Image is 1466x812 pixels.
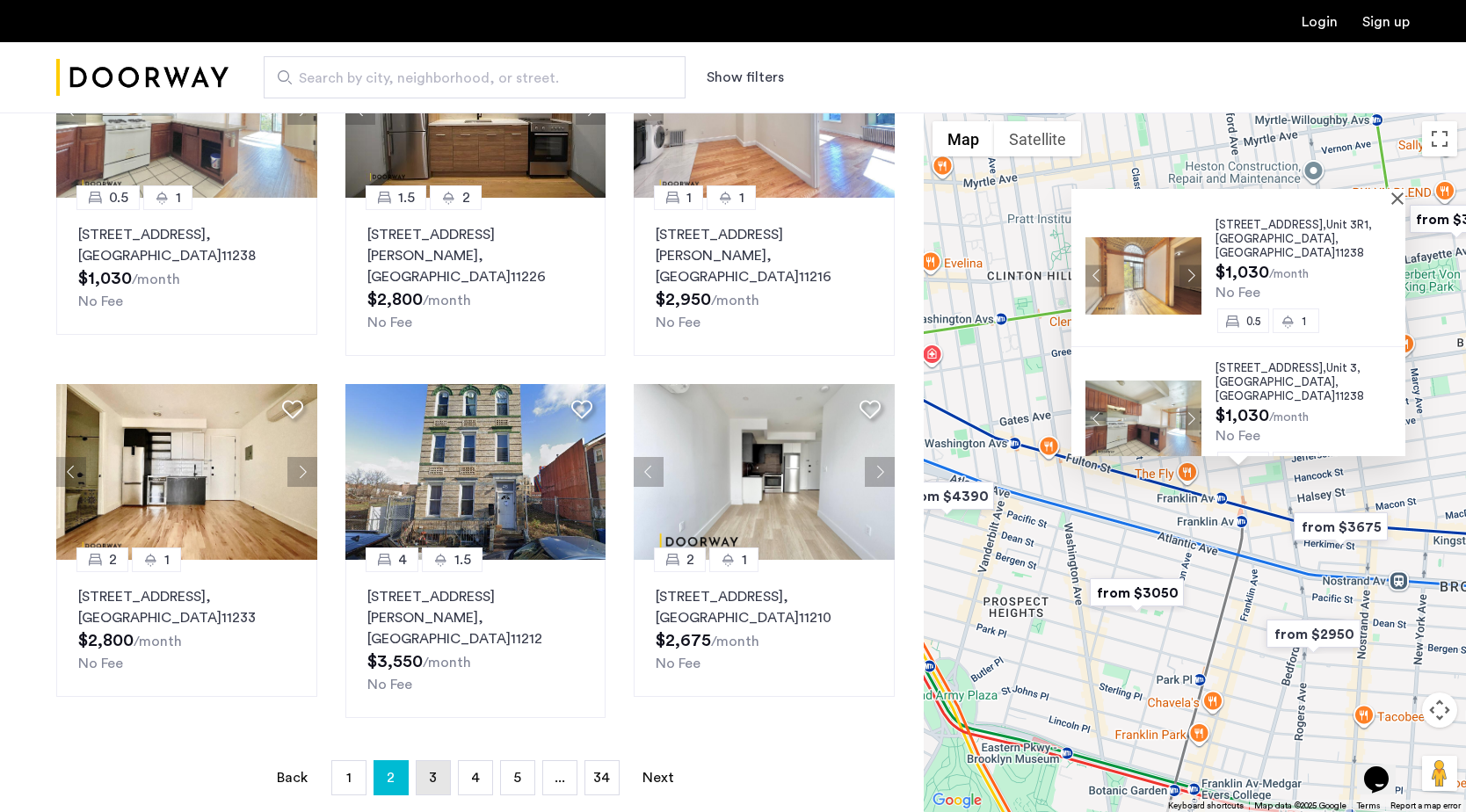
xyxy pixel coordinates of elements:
[367,224,584,287] p: [STREET_ADDRESS][PERSON_NAME] 11226
[56,198,317,335] a: 0.51[STREET_ADDRESS], [GEOGRAPHIC_DATA]11238No Fee
[928,789,986,812] a: Open this area in Google Maps (opens a new window)
[1287,507,1395,547] div: from $3675
[345,560,606,718] a: 41.5[STREET_ADDRESS][PERSON_NAME], [GEOGRAPHIC_DATA]11212No Fee
[471,771,480,785] span: 4
[1216,407,1269,424] span: $1,030
[78,586,295,628] p: [STREET_ADDRESS] 11233
[1362,15,1410,29] a: Registration
[634,198,895,356] a: 11[STREET_ADDRESS][PERSON_NAME], [GEOGRAPHIC_DATA]11216No Fee
[398,187,415,208] span: 1.5
[1422,121,1457,156] button: Toggle fullscreen view
[1254,801,1346,810] span: Map data ©2025 Google
[641,761,676,794] a: Next
[1335,390,1364,402] span: 11238
[1357,742,1413,794] iframe: chat widget
[1216,429,1260,443] span: No Fee
[1216,219,1326,230] span: [STREET_ADDRESS],
[865,457,895,487] button: Next apartment
[56,45,229,111] img: logo
[56,760,895,795] nav: Pagination
[1216,264,1269,281] span: $1,030
[1179,265,1201,286] button: Next apartment
[367,291,423,308] span: $2,800
[933,121,994,156] button: Show street map
[56,457,86,487] button: Previous apartment
[78,656,123,671] span: No Fee
[132,272,180,286] sub: /month
[1326,362,1361,373] span: Unit 3,
[711,294,759,308] sub: /month
[1216,286,1260,300] span: No Fee
[78,632,134,649] span: $2,800
[1335,247,1364,258] span: 11238
[387,764,395,792] span: 2
[56,560,317,697] a: 21[STREET_ADDRESS], [GEOGRAPHIC_DATA]11233No Fee
[707,67,784,88] button: Show or hide filters
[656,632,711,649] span: $2,675
[1179,408,1201,430] button: Next apartment
[367,678,412,692] span: No Fee
[656,224,873,287] p: [STREET_ADDRESS][PERSON_NAME] 11216
[1168,800,1244,812] button: Keyboard shortcuts
[176,187,181,208] span: 1
[134,634,182,649] sub: /month
[656,291,711,308] span: $2,950
[109,549,117,570] span: 2
[1216,362,1326,373] span: [STREET_ADDRESS],
[346,771,352,785] span: 1
[345,384,606,560] img: 2012_638563982581249541.jpeg
[164,549,170,570] span: 1
[287,457,317,487] button: Next apartment
[423,294,471,308] sub: /month
[1246,315,1261,327] span: 0.5
[1395,192,1407,204] button: Close
[686,187,692,208] span: 1
[299,68,636,89] span: Search by city, neighborhood, or street.
[555,771,565,785] span: ...
[1085,237,1201,315] img: Apartment photo
[1326,219,1372,230] span: Unit 3R1,
[593,771,610,785] span: 34
[1422,692,1457,728] button: Map camera controls
[56,45,229,111] a: Cazamio Logo
[78,224,295,266] p: [STREET_ADDRESS] 11238
[367,586,584,649] p: [STREET_ADDRESS][PERSON_NAME] 11212
[1085,265,1107,286] button: Previous apartment
[1216,233,1335,244] span: [GEOGRAPHIC_DATA]
[1302,315,1306,327] span: 1
[1390,800,1461,812] a: Report a map error
[56,384,317,560] img: 2012_638517537184078670.jpeg
[1085,381,1201,458] img: Apartment photo
[1269,411,1309,424] sub: /month
[711,634,759,649] sub: /month
[686,549,694,570] span: 2
[739,187,744,208] span: 1
[275,761,310,794] a: Back
[893,476,1001,516] div: from $4390
[928,789,986,812] img: Google
[345,198,606,356] a: 1.52[STREET_ADDRESS][PERSON_NAME], [GEOGRAPHIC_DATA]11226No Fee
[742,549,747,570] span: 1
[1083,573,1191,613] div: from $3050
[429,771,437,785] span: 3
[634,457,664,487] button: Previous apartment
[398,549,407,570] span: 4
[423,656,471,670] sub: /month
[1259,614,1368,654] div: from $2950
[1085,408,1107,430] button: Previous apartment
[656,315,700,330] span: No Fee
[367,315,412,330] span: No Fee
[264,56,686,98] input: Apartment Search
[634,560,895,697] a: 21[STREET_ADDRESS], [GEOGRAPHIC_DATA]11210No Fee
[462,187,470,208] span: 2
[367,653,423,671] span: $3,550
[656,656,700,671] span: No Fee
[454,549,471,570] span: 1.5
[1302,15,1338,29] a: Login
[1216,376,1335,388] span: [GEOGRAPHIC_DATA]
[1269,268,1309,280] sub: /month
[78,270,132,287] span: $1,030
[109,187,128,208] span: 0.5
[1422,756,1457,791] button: Drag Pegman onto the map to open Street View
[78,294,123,308] span: No Fee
